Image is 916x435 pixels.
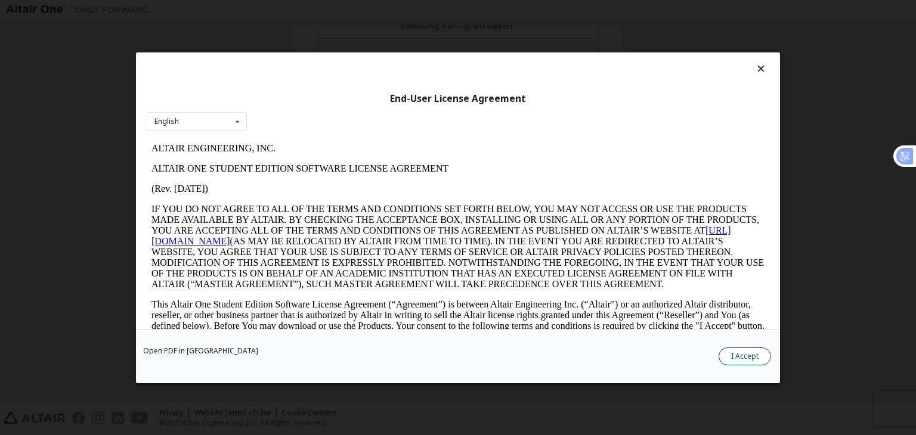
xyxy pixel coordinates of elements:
[143,347,258,355] a: Open PDF in [GEOGRAPHIC_DATA]
[5,66,618,151] p: IF YOU DO NOT AGREE TO ALL OF THE TERMS AND CONDITIONS SET FORTH BELOW, YOU MAY NOT ACCESS OR USE...
[5,87,584,108] a: [URL][DOMAIN_NAME]
[5,161,618,204] p: This Altair One Student Edition Software License Agreement (“Agreement”) is between Altair Engine...
[5,5,618,15] p: ALTAIR ENGINEERING, INC.
[5,25,618,36] p: ALTAIR ONE STUDENT EDITION SOFTWARE LICENSE AGREEMENT
[5,45,618,56] p: (Rev. [DATE])
[154,118,179,125] div: English
[147,92,769,104] div: End-User License Agreement
[719,347,771,365] button: I Accept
